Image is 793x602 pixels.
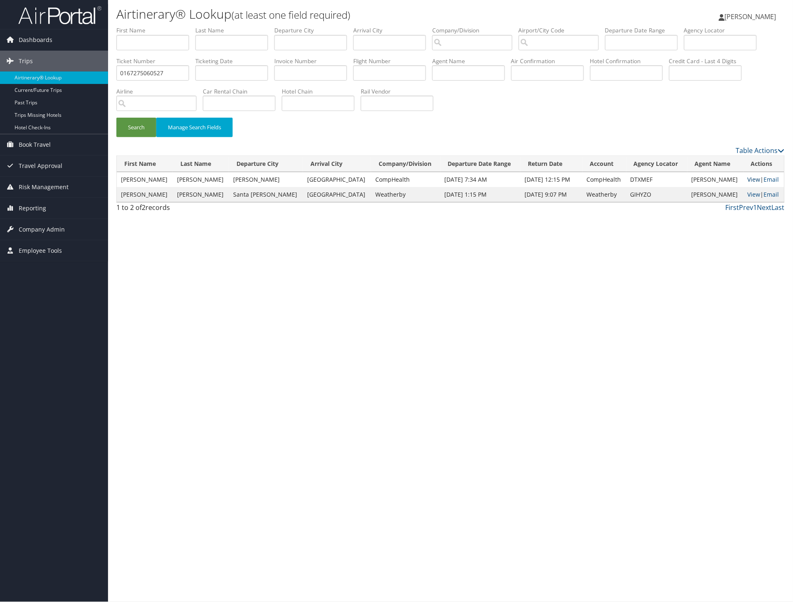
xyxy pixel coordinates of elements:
[173,172,229,187] td: [PERSON_NAME]
[231,8,350,22] small: (at least one field required)
[117,156,173,172] th: First Name: activate to sort column ascending
[361,87,440,96] label: Rail Vendor
[684,26,763,35] label: Agency Locator
[739,203,754,212] a: Prev
[19,155,62,176] span: Travel Approval
[353,57,432,65] label: Flight Number
[687,156,744,172] th: Agent Name
[203,87,282,96] label: Car Rental Chain
[371,156,441,172] th: Company/Division
[748,175,761,183] a: View
[274,57,353,65] label: Invoice Number
[116,5,562,23] h1: Airtinerary® Lookup
[583,187,626,202] td: Weatherby
[511,57,590,65] label: Air Confirmation
[19,51,33,72] span: Trips
[229,172,303,187] td: [PERSON_NAME]
[432,26,519,35] label: Company/Division
[303,172,371,187] td: [GEOGRAPHIC_DATA]
[173,156,229,172] th: Last Name: activate to sort column ascending
[764,175,779,183] a: Email
[520,172,582,187] td: [DATE] 12:15 PM
[583,172,626,187] td: CompHealth
[764,190,779,198] a: Email
[229,187,303,202] td: Santa [PERSON_NAME]
[626,156,687,172] th: Agency Locator: activate to sort column ascending
[173,187,229,202] td: [PERSON_NAME]
[116,26,195,35] label: First Name
[626,172,687,187] td: DTXMEF
[744,187,784,202] td: |
[583,156,626,172] th: Account: activate to sort column ascending
[441,172,520,187] td: [DATE] 7:34 AM
[754,203,757,212] a: 1
[303,156,371,172] th: Arrival City: activate to sort column ascending
[117,187,173,202] td: [PERSON_NAME]
[519,26,605,35] label: Airport/City Code
[441,156,520,172] th: Departure Date Range: activate to sort column ascending
[195,57,274,65] label: Ticketing Date
[726,203,739,212] a: First
[432,57,511,65] label: Agent Name
[19,177,69,197] span: Risk Management
[744,172,784,187] td: |
[18,5,101,25] img: airportal-logo.png
[719,4,785,29] a: [PERSON_NAME]
[116,202,274,217] div: 1 to 2 of records
[19,240,62,261] span: Employee Tools
[590,57,669,65] label: Hotel Confirmation
[116,87,203,96] label: Airline
[303,187,371,202] td: [GEOGRAPHIC_DATA]
[772,203,785,212] a: Last
[19,198,46,219] span: Reporting
[371,187,441,202] td: Weatherby
[229,156,303,172] th: Departure City: activate to sort column ascending
[195,26,274,35] label: Last Name
[605,26,684,35] label: Departure Date Range
[156,118,233,137] button: Manage Search Fields
[520,156,582,172] th: Return Date: activate to sort column ascending
[117,172,173,187] td: [PERSON_NAME]
[748,190,761,198] a: View
[757,203,772,212] a: Next
[725,12,776,21] span: [PERSON_NAME]
[687,172,744,187] td: [PERSON_NAME]
[669,57,748,65] label: Credit Card - Last 4 Digits
[353,26,432,35] label: Arrival City
[736,146,785,155] a: Table Actions
[282,87,361,96] label: Hotel Chain
[687,187,744,202] td: [PERSON_NAME]
[274,26,353,35] label: Departure City
[371,172,441,187] td: CompHealth
[626,187,687,202] td: GIHYZO
[744,156,784,172] th: Actions
[116,118,156,137] button: Search
[441,187,520,202] td: [DATE] 1:15 PM
[19,134,51,155] span: Book Travel
[142,203,145,212] span: 2
[19,30,52,50] span: Dashboards
[116,57,195,65] label: Ticket Number
[19,219,65,240] span: Company Admin
[520,187,582,202] td: [DATE] 9:07 PM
